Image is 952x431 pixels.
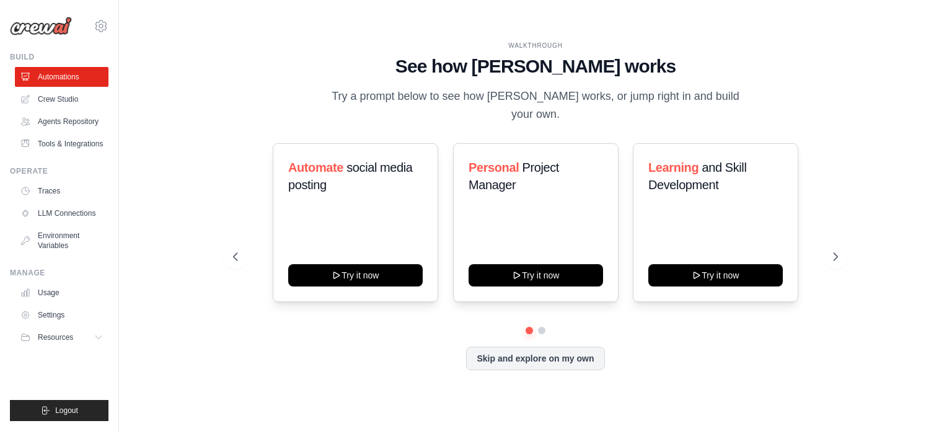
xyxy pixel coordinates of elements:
[15,89,108,109] a: Crew Studio
[288,161,343,174] span: Automate
[10,400,108,421] button: Logout
[15,181,108,201] a: Traces
[15,67,108,87] a: Automations
[233,41,838,50] div: WALKTHROUGH
[15,283,108,303] a: Usage
[55,406,78,415] span: Logout
[469,161,519,174] span: Personal
[469,264,603,287] button: Try it now
[10,52,108,62] div: Build
[466,347,604,370] button: Skip and explore on my own
[288,264,423,287] button: Try it now
[469,161,559,192] span: Project Manager
[15,203,108,223] a: LLM Connections
[10,166,108,176] div: Operate
[327,87,744,124] p: Try a prompt below to see how [PERSON_NAME] works, or jump right in and build your own.
[15,305,108,325] a: Settings
[15,112,108,131] a: Agents Repository
[15,327,108,347] button: Resources
[648,161,699,174] span: Learning
[10,268,108,278] div: Manage
[648,264,783,287] button: Try it now
[288,161,413,192] span: social media posting
[233,55,838,78] h1: See how [PERSON_NAME] works
[38,332,73,342] span: Resources
[15,226,108,255] a: Environment Variables
[15,134,108,154] a: Tools & Integrations
[10,17,72,35] img: Logo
